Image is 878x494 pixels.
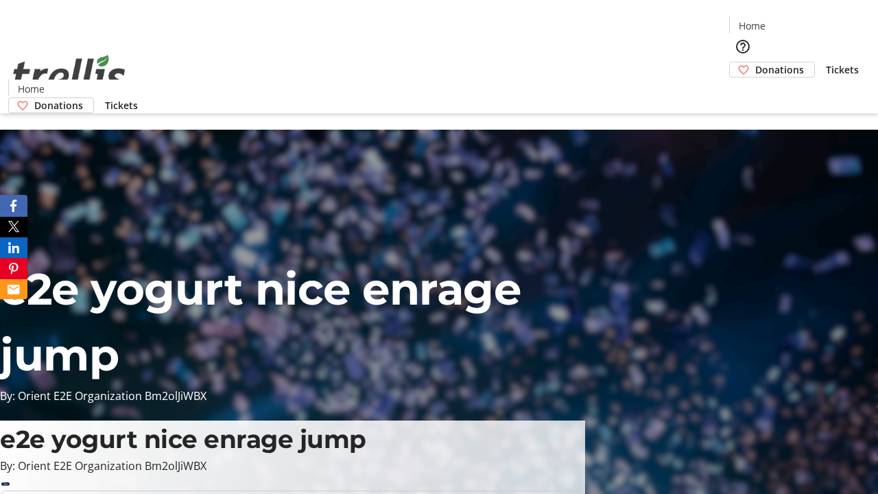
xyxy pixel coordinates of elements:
span: Donations [34,98,83,113]
a: Tickets [94,98,149,113]
span: Tickets [105,98,138,113]
span: Home [739,19,766,33]
img: Orient E2E Organization Bm2olJiWBX's Logo [8,40,130,108]
span: Donations [755,62,804,77]
a: Donations [8,97,94,113]
a: Home [9,82,53,96]
a: Tickets [815,62,870,77]
button: Help [729,33,757,60]
a: Home [730,19,774,33]
a: Donations [729,62,815,78]
span: Tickets [826,62,859,77]
button: Cart [729,78,757,105]
span: Home [18,82,45,96]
